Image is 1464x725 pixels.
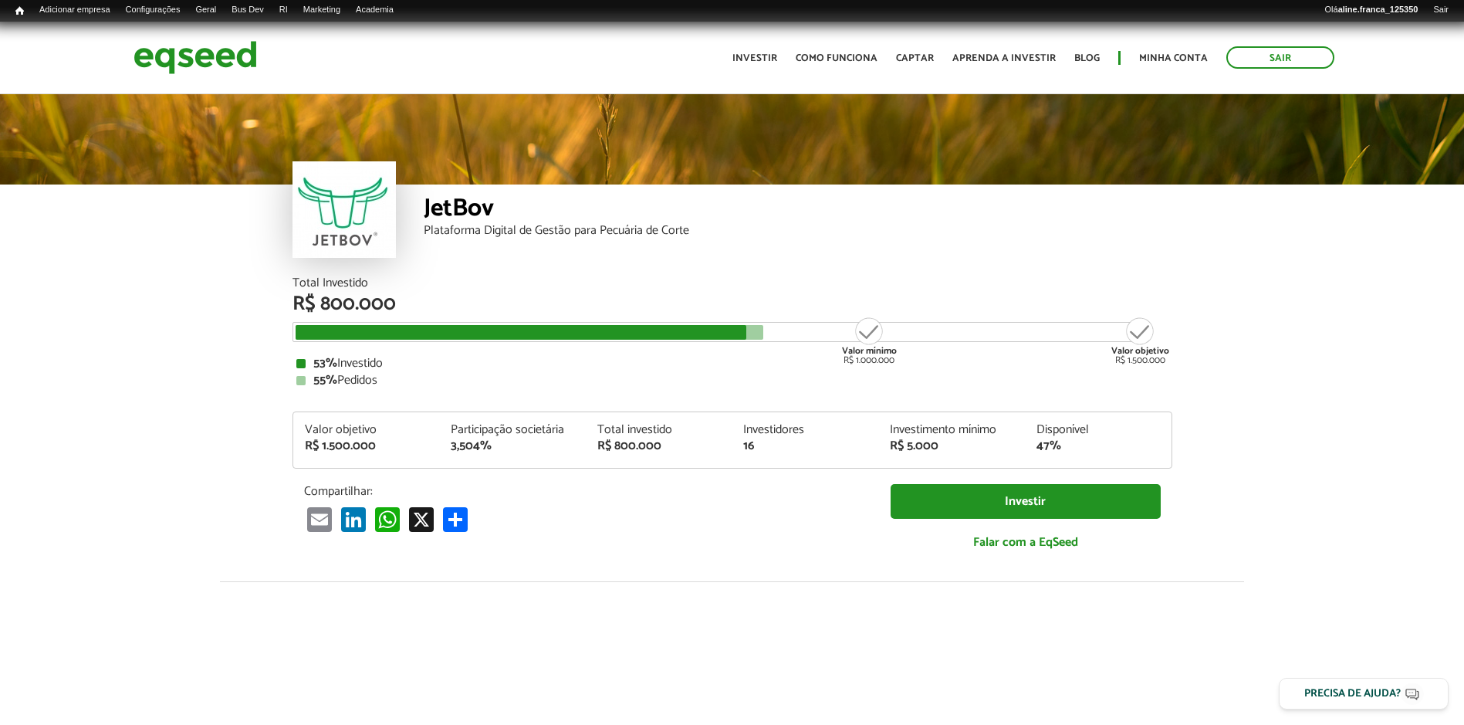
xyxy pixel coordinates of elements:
a: Oláaline.franca_125350 [1317,4,1426,16]
div: 3,504% [451,440,574,452]
a: Início [8,4,32,19]
a: Email [304,506,335,532]
a: RI [272,4,296,16]
div: Investido [296,357,1168,370]
strong: aline.franca_125350 [1338,5,1418,14]
span: Início [15,5,24,16]
a: Marketing [296,4,348,16]
div: 47% [1036,440,1160,452]
a: Compartilhar [440,506,471,532]
a: Minha conta [1139,53,1208,63]
strong: 55% [313,370,337,391]
a: Captar [896,53,934,63]
div: Investimento mínimo [890,424,1013,436]
a: Como funciona [796,53,877,63]
div: R$ 800.000 [597,440,721,452]
strong: Valor objetivo [1111,344,1169,358]
div: R$ 1.000.000 [840,316,898,365]
a: Aprenda a investir [952,53,1056,63]
a: Configurações [118,4,188,16]
strong: Valor mínimo [842,344,897,358]
a: LinkedIn [338,506,369,532]
div: Disponível [1036,424,1160,436]
a: Academia [348,4,401,16]
div: Total Investido [292,277,1172,290]
strong: 53% [313,353,337,374]
a: Bus Dev [224,4,272,16]
a: Sair [1425,4,1456,16]
a: Adicionar empresa [32,4,118,16]
a: Investir [891,484,1161,519]
div: R$ 5.000 [890,440,1013,452]
div: Pedidos [296,374,1168,387]
div: R$ 800.000 [292,294,1172,314]
a: Falar com a EqSeed [891,527,1161,558]
a: Blog [1074,53,1100,63]
a: X [406,506,437,532]
div: Valor objetivo [305,424,428,436]
a: Sair [1226,46,1334,69]
div: R$ 1.500.000 [305,440,428,452]
div: R$ 1.500.000 [1111,316,1169,365]
div: Investidores [743,424,867,436]
img: EqSeed [134,37,257,78]
a: Geral [188,4,224,16]
div: Plataforma Digital de Gestão para Pecuária de Corte [424,225,1172,237]
p: Compartilhar: [304,484,867,499]
div: 16 [743,440,867,452]
a: WhatsApp [372,506,403,532]
div: Total investido [597,424,721,436]
a: Investir [732,53,777,63]
div: Participação societária [451,424,574,436]
div: JetBov [424,196,1172,225]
